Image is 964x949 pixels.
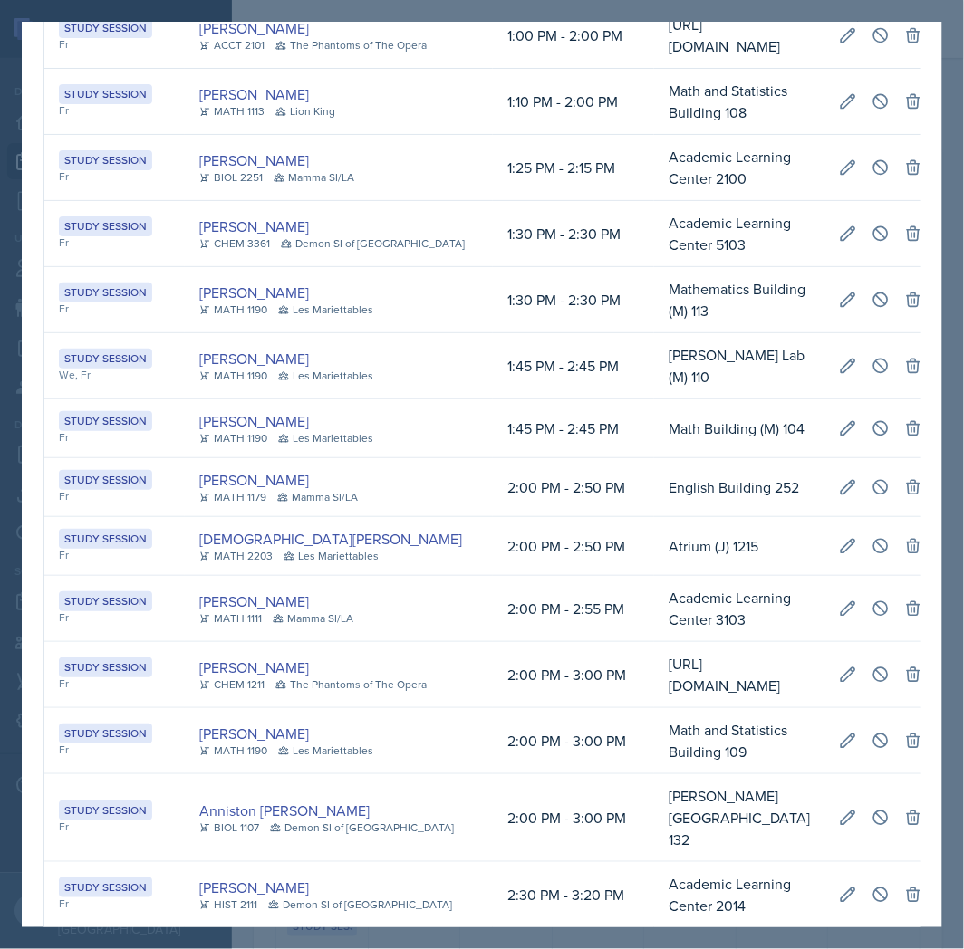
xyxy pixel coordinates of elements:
div: CHEM 3361 [199,235,270,252]
div: Les Mariettables [278,302,373,318]
td: 2:00 PM - 3:00 PM [493,774,654,862]
div: MATH 2203 [199,548,273,564]
div: Les Mariettables [278,430,373,446]
div: BIOL 1107 [199,820,259,836]
td: 1:45 PM - 2:45 PM [493,399,654,458]
a: [PERSON_NAME] [199,216,309,237]
td: 2:00 PM - 2:50 PM [493,517,654,576]
a: [PERSON_NAME] [199,282,309,303]
a: [PERSON_NAME] [199,149,309,171]
td: 1:30 PM - 2:30 PM [493,201,654,267]
td: [URL][DOMAIN_NAME] [654,3,824,69]
td: 1:10 PM - 2:00 PM [493,69,654,135]
a: [PERSON_NAME] [199,877,309,898]
td: Academic Learning Center 2100 [654,135,824,201]
td: Academic Learning Center 3103 [654,576,824,642]
td: 1:30 PM - 2:30 PM [493,267,654,333]
td: Mathematics Building (M) 113 [654,267,824,333]
div: MATH 1190 [199,368,267,384]
td: Atrium (J) 1215 [654,517,824,576]
td: 2:30 PM - 3:20 PM [493,862,654,928]
td: 1:25 PM - 2:15 PM [493,135,654,201]
td: Math and Statistics Building 109 [654,708,824,774]
div: HIST 2111 [199,896,257,913]
td: Math Building (M) 104 [654,399,824,458]
td: 2:00 PM - 2:50 PM [493,458,654,517]
div: ACCT 2101 [199,37,265,53]
td: 2:00 PM - 3:00 PM [493,708,654,774]
div: MATH 1190 [199,743,267,759]
div: The Phantoms of The Opera [275,37,427,53]
div: MATH 1111 [199,610,262,627]
div: Mamma SI/LA [274,169,354,186]
div: MATH 1179 [199,489,266,505]
a: [PERSON_NAME] [199,17,309,39]
td: 2:00 PM - 2:55 PM [493,576,654,642]
td: Academic Learning Center 2014 [654,862,824,928]
td: Academic Learning Center 5103 [654,201,824,267]
td: [PERSON_NAME][GEOGRAPHIC_DATA] 132 [654,774,824,862]
div: Les Mariettables [278,743,373,759]
td: Math and Statistics Building 108 [654,69,824,135]
a: Anniston [PERSON_NAME] [199,800,370,821]
td: 1:45 PM - 2:45 PM [493,333,654,399]
div: Lion King [275,103,335,120]
td: 2:00 PM - 3:00 PM [493,642,654,708]
div: MATH 1190 [199,430,267,446]
div: Demon SI of [GEOGRAPHIC_DATA] [270,820,454,836]
a: [DEMOGRAPHIC_DATA][PERSON_NAME] [199,528,462,550]
td: [PERSON_NAME] Lab (M) 110 [654,333,824,399]
div: Demon SI of [GEOGRAPHIC_DATA] [281,235,465,252]
div: BIOL 2251 [199,169,263,186]
div: MATH 1113 [199,103,265,120]
div: Mamma SI/LA [277,489,358,505]
td: English Building 252 [654,458,824,517]
a: [PERSON_NAME] [199,723,309,744]
a: [PERSON_NAME] [199,410,309,432]
div: CHEM 1211 [199,676,265,693]
div: MATH 1190 [199,302,267,318]
div: The Phantoms of The Opera [275,676,427,693]
a: [PERSON_NAME] [199,348,309,369]
div: Les Mariettables [284,548,379,564]
a: [PERSON_NAME] [199,590,309,612]
div: Demon SI of [GEOGRAPHIC_DATA] [268,896,452,913]
td: 1:00 PM - 2:00 PM [493,3,654,69]
a: [PERSON_NAME] [199,657,309,678]
td: [URL][DOMAIN_NAME] [654,642,824,708]
a: [PERSON_NAME] [199,83,309,105]
div: Les Mariettables [278,368,373,384]
a: [PERSON_NAME] [199,469,309,491]
div: Mamma SI/LA [273,610,353,627]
